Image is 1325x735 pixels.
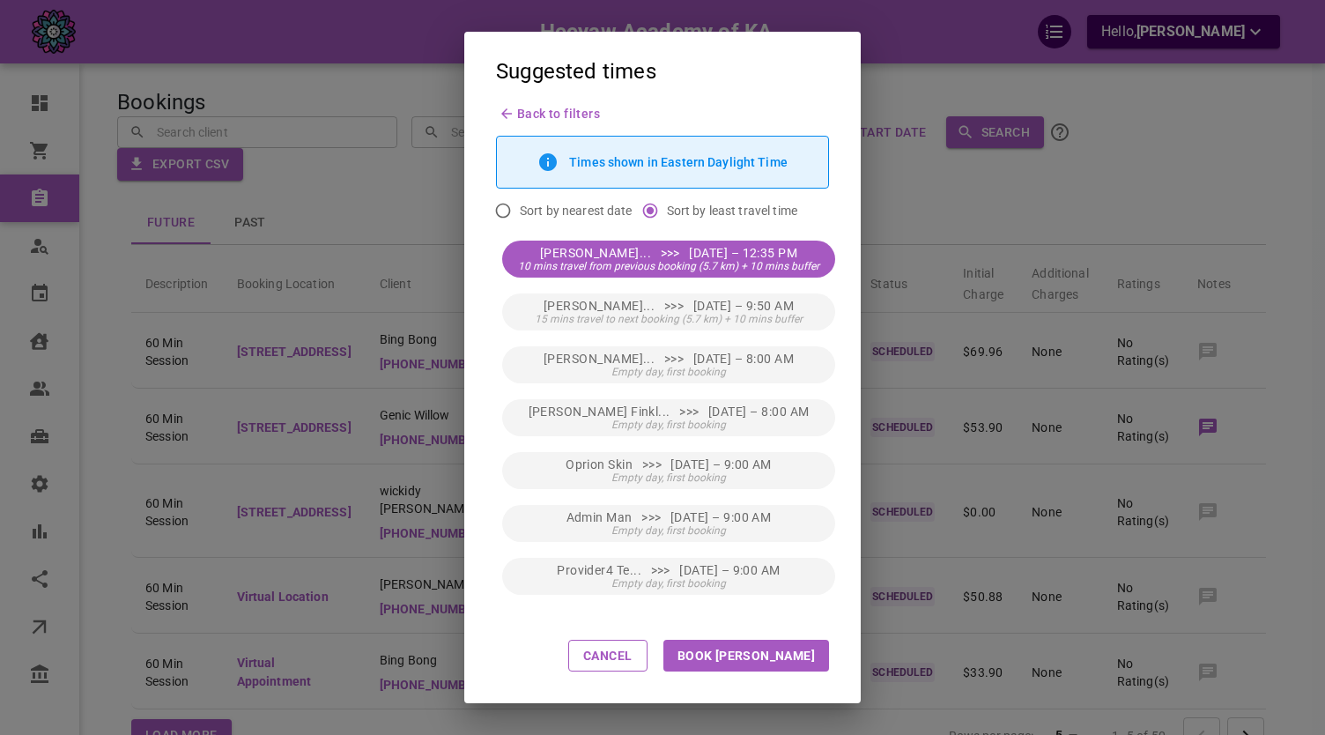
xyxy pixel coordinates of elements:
[464,32,861,108] h2: Suggested times
[663,640,829,672] button: Book [PERSON_NAME]
[540,246,798,260] span: [PERSON_NAME]... >>> [DATE] – 12:35 PM
[502,505,835,542] button: Admin Man >>> [DATE] – 9:00 AMEmpty day, first booking
[566,510,772,524] span: Admin Man >>> [DATE] – 9:00 AM
[502,346,835,383] button: [PERSON_NAME]... >>> [DATE] – 8:00 AMEmpty day, first booking
[544,299,794,313] span: [PERSON_NAME]... >>> [DATE] – 9:50 AM
[611,577,726,590] span: Empty day, first booking
[502,452,835,489] button: Oprion Skin >>> [DATE] – 9:00 AMEmpty day, first booking
[517,107,600,121] span: Back to filters
[502,293,835,330] button: [PERSON_NAME]... >>> [DATE] – 9:50 AM15 mins travel to next booking (5.7 km) + 10 mins buffer
[520,202,633,219] span: Sort by nearest date
[544,352,794,366] span: [PERSON_NAME]... >>> [DATE] – 8:00 AM
[569,155,788,169] p: Times shown in Eastern Daylight Time
[535,313,803,325] span: 15 mins travel to next booking (5.7 km) + 10 mins buffer
[611,524,726,537] span: Empty day, first booking
[529,405,810,419] span: [PERSON_NAME] Finkl... >>> [DATE] – 8:00 AM
[502,241,835,278] button: [PERSON_NAME]... >>> [DATE] – 12:35 PM10 mins travel from previous booking (5.7 km) + 10 mins buffer
[667,202,797,219] span: Sort by least travel time
[496,108,600,120] button: Back to filters
[518,260,819,272] span: 10 mins travel from previous booking (5.7 km) + 10 mins buffer
[502,558,835,595] button: Provider4 Te... >>> [DATE] – 9:00 AMEmpty day, first booking
[568,640,648,672] button: Cancel
[502,399,835,436] button: [PERSON_NAME] Finkl... >>> [DATE] – 8:00 AMEmpty day, first booking
[557,563,781,577] span: Provider4 Te... >>> [DATE] – 9:00 AM
[611,471,726,484] span: Empty day, first booking
[611,366,726,378] span: Empty day, first booking
[611,419,726,431] span: Empty day, first booking
[566,457,772,471] span: Oprion Skin >>> [DATE] – 9:00 AM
